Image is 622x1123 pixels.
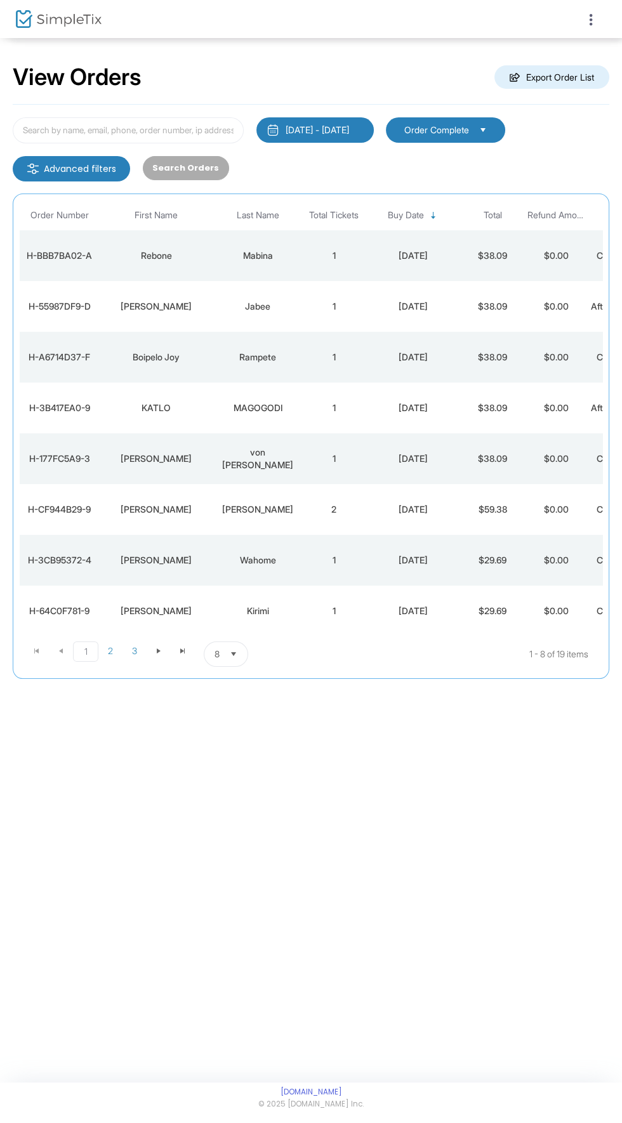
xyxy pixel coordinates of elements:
button: Select [474,123,492,137]
td: $38.09 [461,433,524,484]
div: 3/8/2025 [369,351,458,364]
span: Page 3 [122,641,147,660]
td: 1 [302,383,366,433]
img: monthly [267,124,279,136]
div: 8/8/2025 [369,300,458,313]
h2: View Orders [13,63,142,91]
input: Search by name, email, phone, order number, ip address, or last 4 digits of card [13,117,244,143]
div: Mabina [216,249,299,262]
div: H-177FC5A9-3 [23,452,96,465]
td: $0.00 [524,230,588,281]
m-button: Advanced filters [13,156,130,181]
span: Sortable [428,211,439,221]
div: 27/7/2025 [369,503,458,516]
div: 27/7/2025 [369,605,458,617]
div: 27/7/2025 [369,554,458,567]
td: 1 [302,586,366,636]
td: $38.09 [461,281,524,332]
td: 1 [302,433,366,484]
span: Buy Date [388,210,424,221]
div: Jabee [216,300,299,313]
div: H-A6714D37-F [23,351,96,364]
span: First Name [135,210,178,221]
div: [DATE] - [DATE] [286,124,349,136]
span: Go to the next page [154,646,164,656]
span: Page 1 [73,641,98,662]
td: $0.00 [524,586,588,636]
div: H-BBB7BA02-A [23,249,96,262]
div: Data table [20,200,602,636]
span: 8 [215,648,220,660]
td: $0.00 [524,484,588,535]
div: 30/7/2025 [369,452,458,465]
td: 2 [302,484,366,535]
td: 1 [302,281,366,332]
div: Kelvin [102,554,210,567]
div: H-3CB95372-4 [23,554,96,567]
td: 1 [302,230,366,281]
div: 3/8/2025 [369,402,458,414]
div: H-55987DF9-D [23,300,96,313]
div: H-CF944B29-9 [23,503,96,516]
span: Go to the next page [147,641,171,660]
td: $0.00 [524,332,588,383]
td: $59.38 [461,484,524,535]
div: Michelle [102,503,210,516]
m-button: Export Order List [494,65,609,89]
div: Joan [102,605,210,617]
div: Boipelo Joy [102,351,210,364]
div: Sarah [102,300,210,313]
div: 11/8/2025 [369,249,458,262]
div: Kirimi [216,605,299,617]
span: Go to the last page [171,641,195,660]
a: [DOMAIN_NAME] [281,1087,342,1097]
div: MAGOGODI [216,402,299,414]
span: © 2025 [DOMAIN_NAME] Inc. [258,1099,364,1110]
td: $38.09 [461,230,524,281]
kendo-pager-info: 1 - 8 of 19 items [374,641,588,667]
div: KATLO [102,402,210,414]
td: $0.00 [524,383,588,433]
div: Rebone [102,249,210,262]
span: Go to the last page [178,646,188,656]
td: $29.69 [461,586,524,636]
td: $38.09 [461,383,524,433]
div: H-64C0F781-9 [23,605,96,617]
td: $29.69 [461,535,524,586]
td: 1 [302,332,366,383]
td: $0.00 [524,433,588,484]
span: Last Name [237,210,279,221]
span: Order Complete [404,124,469,136]
th: Total [461,200,524,230]
img: filter [27,162,39,175]
div: Luisa [102,452,210,465]
div: Wanda [216,503,299,516]
td: $0.00 [524,535,588,586]
div: Wahome [216,554,299,567]
span: Order Number [30,210,89,221]
button: Select [225,642,242,666]
div: von Habsburg [216,446,299,471]
div: H-3B417EA0-9 [23,402,96,414]
td: $0.00 [524,281,588,332]
button: [DATE] - [DATE] [256,117,374,143]
span: Page 2 [98,641,122,660]
th: Total Tickets [302,200,366,230]
td: $38.09 [461,332,524,383]
div: Rampete [216,351,299,364]
td: 1 [302,535,366,586]
th: Refund Amount [524,200,588,230]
